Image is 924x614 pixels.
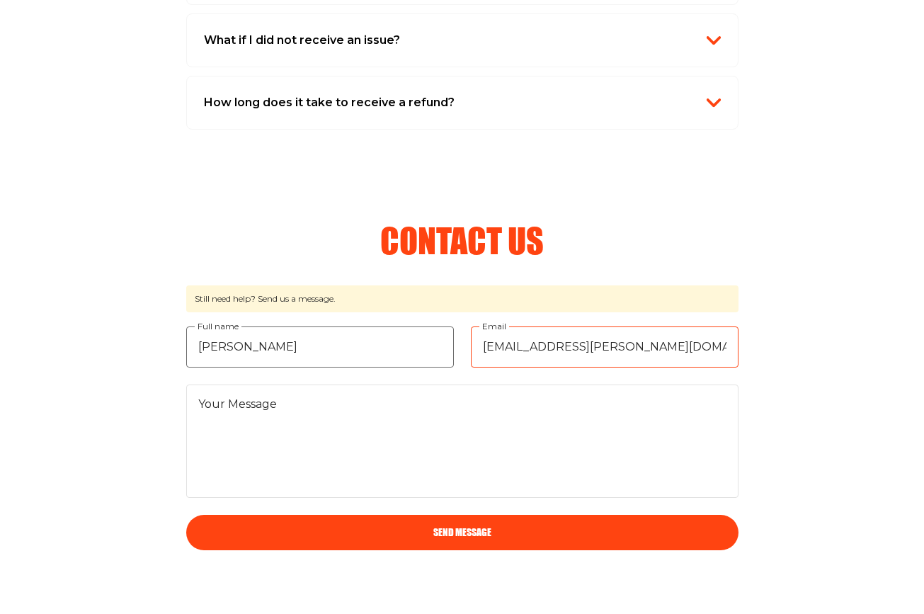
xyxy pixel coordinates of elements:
[380,223,544,257] h2: Contact Us
[195,319,241,334] label: Full name
[186,285,738,312] span: Still need help? Send us a message.
[186,326,454,368] input: Full name
[204,31,721,50] button: What if I did not receive an issue?down arrow
[707,96,721,110] img: down arrow
[479,319,509,334] label: Email
[707,33,721,47] img: down arrow
[204,93,721,112] button: How long does it take to receive a refund?down arrow
[471,326,738,368] input: Email
[204,93,455,112] h2: How long does it take to receive a refund?
[186,515,738,550] button: Send Message
[204,31,400,50] h2: What if I did not receive an issue?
